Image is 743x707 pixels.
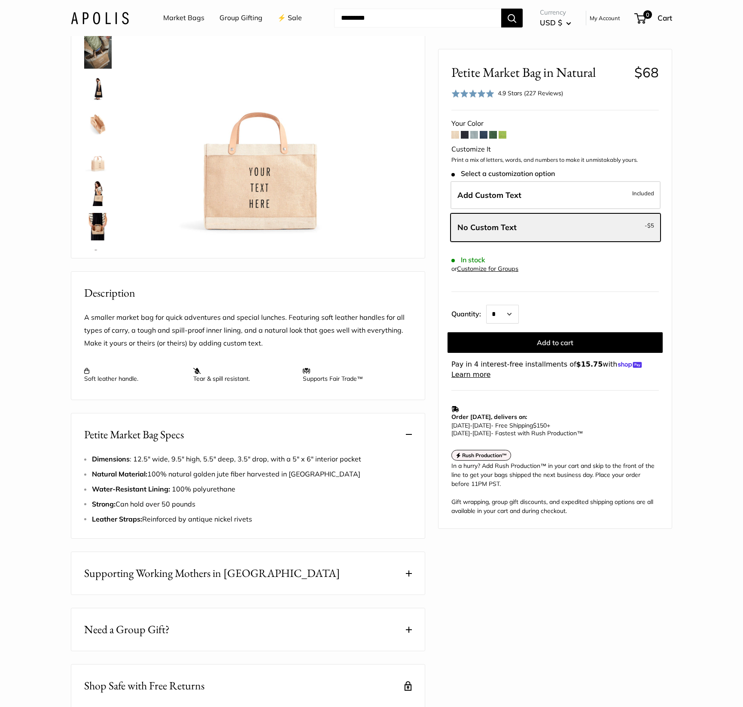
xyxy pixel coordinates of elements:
[82,74,113,105] a: Petite Market Bag in Natural
[451,64,628,80] span: Petite Market Bag in Natural
[448,332,663,353] button: Add to cart
[92,485,172,493] strong: Water-Resistant Lining:
[451,429,583,437] span: - Fastest with Rush Production™
[84,621,170,638] span: Need a Group Gift?
[451,429,470,437] span: [DATE]
[451,422,655,437] p: - Free Shipping +
[451,302,486,324] label: Quantity:
[470,422,472,429] span: -
[84,565,340,582] span: Supporting Working Mothers in [GEOGRAPHIC_DATA]
[277,12,302,24] a: ⚡️ Sale
[82,143,113,173] a: Petite Market Bag in Natural
[470,429,472,437] span: -
[92,500,116,508] strong: Strong:
[540,18,562,27] span: USD $
[193,367,294,382] p: Tear & spill resistant.
[472,429,491,437] span: [DATE]
[92,455,130,463] strong: Dimensions
[84,285,412,301] h2: Description
[451,422,470,429] span: [DATE]
[84,367,185,382] p: Soft leather handle.
[84,426,184,443] span: Petite Market Bag Specs
[92,470,147,478] strong: Natural Material:
[635,11,672,25] a: 0 Cart
[334,9,501,27] input: Search...
[163,12,204,24] a: Market Bags
[84,179,112,206] img: Petite Market Bag in Natural
[451,256,485,264] span: In stock
[219,12,262,24] a: Group Gifting
[92,515,142,523] strong: Leather Straps:
[498,88,563,98] div: 4.9 Stars (227 Reviews)
[451,181,661,209] label: Add Custom Text
[84,32,112,69] img: Petite Market Bag in Natural
[457,265,518,273] a: Customize for Groups
[451,143,659,156] div: Customize It
[82,177,113,208] a: Petite Market Bag in Natural
[540,16,571,30] button: USD $
[92,483,412,496] li: 100% polyurethane
[82,108,113,139] a: description_Spacious inner area with room for everything.
[645,220,654,231] span: -
[451,87,563,100] div: 4.9 Stars (227 Reviews)
[92,455,361,463] span: : 12.5" wide, 9.5" high, 5.5" deep, 3.5" drop, with a 5" x 6" interior pocket
[303,367,403,382] p: Supports Fair Trade™
[533,422,547,429] span: $150
[643,10,652,19] span: 0
[658,13,672,22] span: Cart
[451,413,527,421] strong: Order [DATE], delivers on:
[82,211,113,242] a: Petite Market Bag in Natural
[451,461,659,516] div: In a hurry? Add Rush Production™ in your cart and skip to the front of the line to get your bags ...
[501,9,523,27] button: Search
[84,76,112,103] img: Petite Market Bag in Natural
[82,30,113,70] a: Petite Market Bag in Natural
[92,513,412,526] li: Reinforced by antique nickel rivets
[84,247,112,275] img: Petite Market Bag in Natural
[451,213,661,242] label: Leave Blank
[451,117,659,130] div: Your Color
[84,213,112,240] img: Petite Market Bag in Natural
[71,12,129,24] img: Apolis
[634,64,659,81] span: $68
[84,110,112,137] img: description_Spacious inner area with room for everything.
[457,222,517,232] span: No Custom Text
[632,188,654,198] span: Included
[84,677,204,694] h2: Shop Safe with Free Returns
[92,470,360,478] span: 100% natural golden jute fiber harvested in [GEOGRAPHIC_DATA]
[71,413,425,456] button: Petite Market Bag Specs
[92,498,412,511] li: Can hold over 50 pounds
[462,452,507,458] strong: Rush Production™
[540,6,571,18] span: Currency
[451,170,555,178] span: Select a customization option
[82,246,113,276] a: Petite Market Bag in Natural
[590,13,620,23] a: My Account
[84,311,412,350] p: A smaller market bag for quick adventures and special lunches. Featuring soft leather handles for...
[7,674,92,700] iframe: Sign Up via Text for Offers
[457,190,521,200] span: Add Custom Text
[451,263,518,275] div: or
[84,144,112,172] img: Petite Market Bag in Natural
[451,156,659,164] p: Print a mix of letters, words, and numbers to make it unmistakably yours.
[71,608,425,651] button: Need a Group Gift?
[71,552,425,595] button: Supporting Working Mothers in [GEOGRAPHIC_DATA]
[472,422,491,429] span: [DATE]
[647,222,654,229] span: $5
